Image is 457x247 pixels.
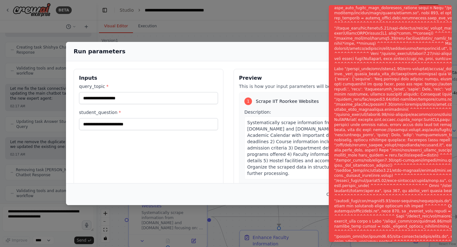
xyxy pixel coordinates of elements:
[256,98,319,104] span: Scrape IIT Roorkee Websites
[79,109,218,116] label: student_question
[79,74,218,82] h3: Inputs
[321,189,347,200] button: Cancel
[244,110,271,115] span: Description:
[239,83,378,90] p: This is how your input parameters will be applied:
[239,74,378,82] h3: Preview
[74,47,125,56] h2: Run parameters
[244,97,252,105] div: 1
[247,120,368,176] span: Systematically scrape information from [DOMAIN_NAME] and [DOMAIN_NAME] focusing on: 1) Academic C...
[79,83,218,90] label: query_topic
